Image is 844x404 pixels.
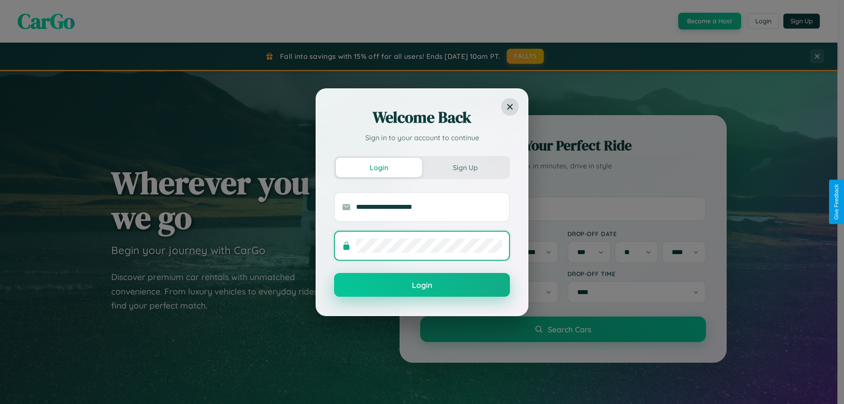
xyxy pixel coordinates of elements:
button: Login [336,158,422,177]
button: Sign Up [422,158,508,177]
button: Login [334,273,510,297]
div: Give Feedback [833,184,840,220]
h2: Welcome Back [334,107,510,128]
p: Sign in to your account to continue [334,132,510,143]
